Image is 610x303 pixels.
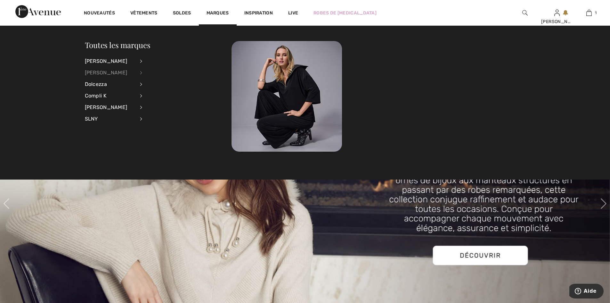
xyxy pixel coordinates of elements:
[244,10,273,17] span: Inspiration
[573,9,605,17] a: 1
[85,79,135,90] div: Dolcezza
[232,41,342,152] img: 250825112724_78e08acc85da6.jpg
[85,40,150,50] a: Toutes les marques
[288,10,298,16] a: Live
[522,9,528,17] img: recherche
[554,10,560,16] a: Se connecter
[85,55,135,67] div: [PERSON_NAME]
[541,18,573,25] div: [PERSON_NAME]
[207,10,229,17] a: Marques
[85,102,135,113] div: [PERSON_NAME]
[130,10,158,17] a: Vêtements
[173,10,191,17] a: Soldes
[15,5,61,18] img: 1ère Avenue
[569,284,604,300] iframe: Ouvre un widget dans lequel vous pouvez trouver plus d’informations
[313,10,377,16] a: Robes de [MEDICAL_DATA]
[84,10,115,17] a: Nouveautés
[586,9,592,17] img: Mon panier
[554,9,560,17] img: Mes infos
[85,113,135,125] div: SLNY
[85,90,135,102] div: Compli K
[595,10,597,16] span: 1
[85,67,135,79] div: [PERSON_NAME]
